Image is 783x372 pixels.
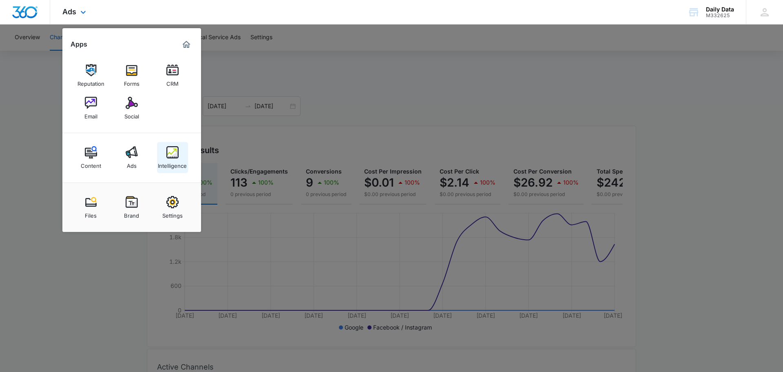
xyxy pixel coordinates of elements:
[75,93,106,124] a: Email
[75,60,106,91] a: Reputation
[116,93,147,124] a: Social
[71,40,87,48] h2: Apps
[81,158,101,169] div: Content
[75,142,106,173] a: Content
[706,6,734,13] div: account name
[127,158,137,169] div: Ads
[158,158,187,169] div: Intelligence
[124,76,139,87] div: Forms
[706,13,734,18] div: account id
[157,60,188,91] a: CRM
[157,192,188,223] a: Settings
[116,142,147,173] a: Ads
[85,208,97,219] div: Files
[116,60,147,91] a: Forms
[124,208,139,219] div: Brand
[124,109,139,120] div: Social
[62,7,76,16] span: Ads
[77,76,104,87] div: Reputation
[162,208,183,219] div: Settings
[166,76,179,87] div: CRM
[180,38,193,51] a: Marketing 360® Dashboard
[75,192,106,223] a: Files
[84,109,97,120] div: Email
[116,192,147,223] a: Brand
[157,142,188,173] a: Intelligence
